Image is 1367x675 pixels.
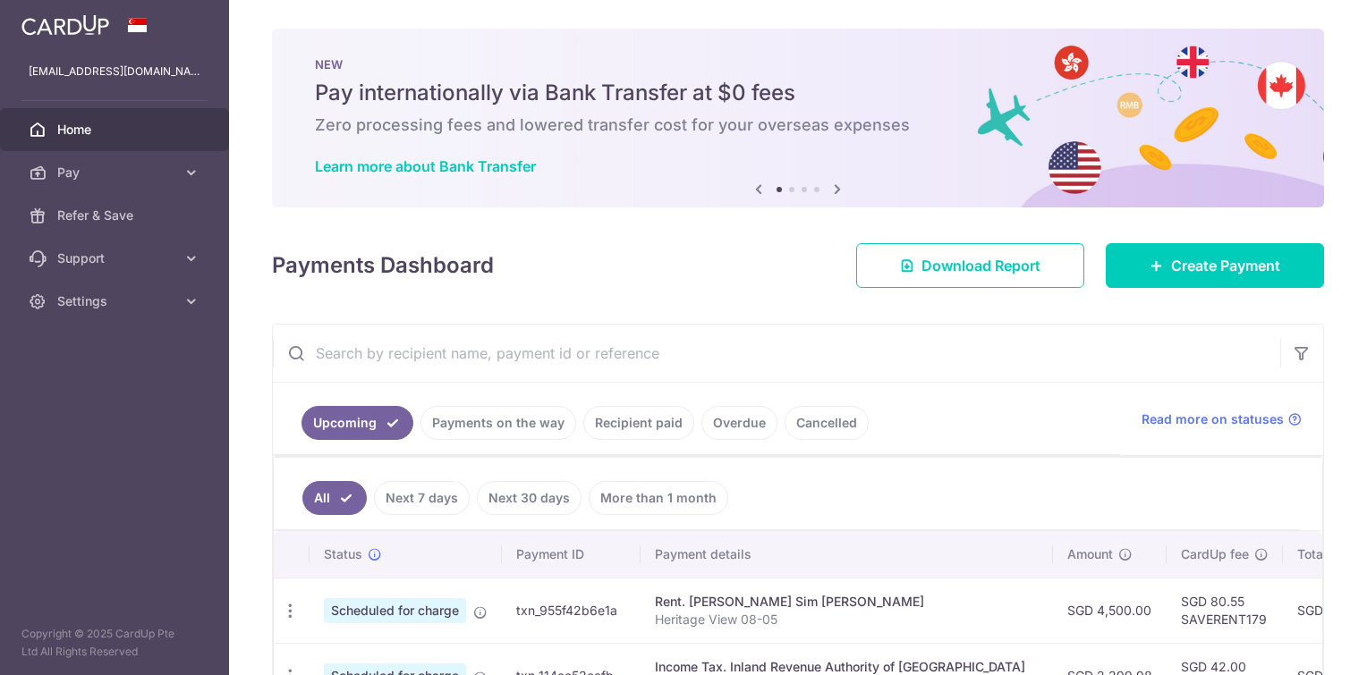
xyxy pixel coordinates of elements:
span: Settings [57,292,175,310]
img: Bank transfer banner [272,29,1324,207]
a: Recipient paid [583,406,694,440]
span: Amount [1067,545,1113,563]
div: Rent. [PERSON_NAME] Sim [PERSON_NAME] [655,593,1039,611]
h4: Payments Dashboard [272,249,494,282]
td: SGD 80.55 SAVERENT179 [1167,578,1283,643]
td: SGD 4,500.00 [1053,578,1167,643]
td: txn_955f42b6e1a [502,578,641,643]
a: Create Payment [1106,243,1324,288]
h5: Pay internationally via Bank Transfer at $0 fees [315,79,1281,107]
a: Overdue [701,406,777,440]
input: Search by recipient name, payment id or reference [273,325,1280,382]
a: All [302,481,367,515]
span: CardUp fee [1181,545,1249,563]
span: Support [57,249,175,267]
h6: Zero processing fees and lowered transfer cost for your overseas expenses [315,114,1281,136]
th: Payment details [641,531,1053,578]
p: Heritage View 08-05 [655,611,1039,629]
span: Pay [57,164,175,181]
p: [EMAIL_ADDRESS][DOMAIN_NAME] [29,63,200,80]
img: CardUp [21,14,109,36]
span: Create Payment [1171,255,1280,276]
a: More than 1 month [589,481,728,515]
a: Next 30 days [477,481,582,515]
span: Status [324,545,362,563]
span: Scheduled for charge [324,598,466,623]
a: Cancelled [785,406,869,440]
span: Total amt. [1297,545,1356,563]
a: Download Report [856,243,1084,288]
a: Read more on statuses [1142,410,1302,428]
th: Payment ID [502,531,641,578]
span: Refer & Save [57,207,175,224]
p: NEW [315,57,1281,72]
span: Download Report [921,255,1040,276]
a: Learn more about Bank Transfer [315,157,536,175]
a: Payments on the way [420,406,576,440]
span: Home [57,121,175,139]
a: Upcoming [301,406,413,440]
a: Next 7 days [374,481,470,515]
span: Read more on statuses [1142,410,1284,428]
